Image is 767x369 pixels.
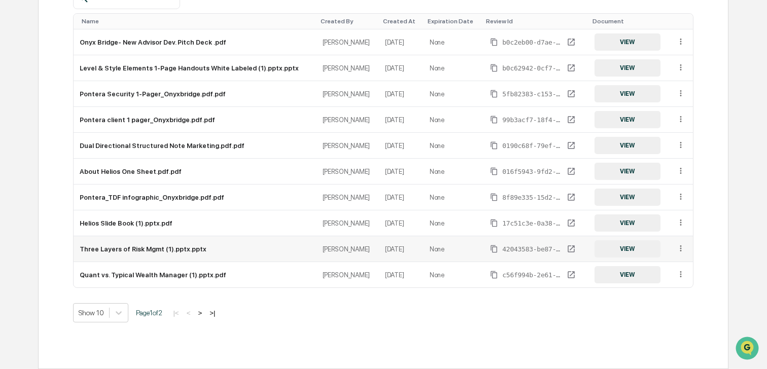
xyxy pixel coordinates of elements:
[595,189,660,206] button: VIEW
[74,184,316,210] td: Pontera_TDF infographic_Onyxbridge.pdf.pdf
[34,88,128,96] div: We're available if you need us!
[502,194,563,202] span: 8f89e335-15d2-4723-b143-53badd0d09eb
[565,191,577,203] a: View Review
[565,217,577,229] a: View Review
[379,262,424,287] td: [DATE]
[502,271,563,279] span: c56f994b-2e61-40e4-b7dd-2a2ba4403675
[595,111,660,128] button: VIEW
[502,90,563,98] span: 5fb82383-c153-4edb-b1d1-3f7e3109184c
[10,21,185,38] p: How can we help?
[74,29,316,55] td: Onyx Bridge- New Advisor Dev. Pitch Deck .pdf
[172,81,185,93] button: Start new chat
[488,165,500,177] button: Copy Id
[317,107,379,133] td: [PERSON_NAME]
[206,309,218,317] button: >|
[20,147,64,157] span: Data Lookup
[74,210,316,236] td: Helios Slide Book (1).pptx.pdf
[170,309,182,317] button: |<
[317,262,379,287] td: [PERSON_NAME]
[424,236,482,262] td: None
[565,165,577,177] a: View Review
[488,191,500,203] button: Copy Id
[136,309,162,317] span: Page 1 of 2
[428,18,478,25] div: Toggle SortBy
[321,18,375,25] div: Toggle SortBy
[565,243,577,255] a: View Review
[565,269,577,281] a: View Review
[592,18,666,25] div: Toggle SortBy
[82,18,312,25] div: Toggle SortBy
[379,107,424,133] td: [DATE]
[69,124,130,142] a: 🗄️Attestations
[502,142,563,150] span: 0190c68f-79ef-437f-9cfd-a9ce363ff8ef
[424,55,482,81] td: None
[424,29,482,55] td: None
[488,217,500,229] button: Copy Id
[565,139,577,152] a: View Review
[195,309,205,317] button: >
[317,184,379,210] td: [PERSON_NAME]
[379,29,424,55] td: [DATE]
[34,78,166,88] div: Start new chat
[502,219,563,228] span: 17c51c3e-0a38-479b-96a4-1e2a7ac73af6
[595,137,660,154] button: VIEW
[184,309,194,317] button: <
[424,159,482,184] td: None
[74,55,316,81] td: Level & Style Elements 1-Page Handouts White Labeled (1).pptx.pptx
[74,129,82,137] div: 🗄️
[595,33,660,51] button: VIEW
[379,159,424,184] td: [DATE]
[502,64,563,72] span: b0c62942-0cf7-4e69-92eb-b499f19f0431
[74,107,316,133] td: Pontera client 1 pager_Onyxbridge.pdf.pdf
[595,59,660,77] button: VIEW
[424,210,482,236] td: None
[379,236,424,262] td: [DATE]
[595,163,660,180] button: VIEW
[678,18,689,25] div: Toggle SortBy
[488,269,500,281] button: Copy Id
[595,266,660,283] button: VIEW
[488,88,500,100] button: Copy Id
[565,62,577,74] a: View Review
[10,78,28,96] img: 1746055101610-c473b297-6a78-478c-a979-82029cc54cd1
[565,114,577,126] a: View Review
[424,262,482,287] td: None
[595,85,660,102] button: VIEW
[488,114,500,126] button: Copy Id
[20,128,65,138] span: Preclearance
[74,159,316,184] td: About Helios One Sheet.pdf.pdf
[488,36,500,48] button: Copy Id
[6,143,68,161] a: 🔎Data Lookup
[424,81,482,107] td: None
[383,18,420,25] div: Toggle SortBy
[74,262,316,287] td: Quant vs. Typical Wealth Manager (1).pptx.pdf
[488,139,500,152] button: Copy Id
[6,124,69,142] a: 🖐️Preclearance
[424,184,482,210] td: None
[379,81,424,107] td: [DATE]
[10,148,18,156] div: 🔎
[317,133,379,159] td: [PERSON_NAME]
[502,39,563,47] span: b0c2eb00-d7ae-4be6-89b8-63465788077c
[317,55,379,81] td: [PERSON_NAME]
[486,18,584,25] div: Toggle SortBy
[488,62,500,74] button: Copy Id
[379,210,424,236] td: [DATE]
[317,81,379,107] td: [PERSON_NAME]
[379,55,424,81] td: [DATE]
[595,240,660,257] button: VIEW
[565,88,577,100] a: View Review
[424,133,482,159] td: None
[74,236,316,262] td: Three Layers of Risk Mgmt (1).pptx.pptx
[74,133,316,159] td: Dual Directional Structured Note Marketing.pdf.pdf
[379,133,424,159] td: [DATE]
[488,243,500,255] button: Copy Id
[317,236,379,262] td: [PERSON_NAME]
[101,172,123,179] span: Pylon
[379,184,424,210] td: [DATE]
[317,29,379,55] td: [PERSON_NAME]
[84,128,126,138] span: Attestations
[735,336,762,363] iframe: Open customer support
